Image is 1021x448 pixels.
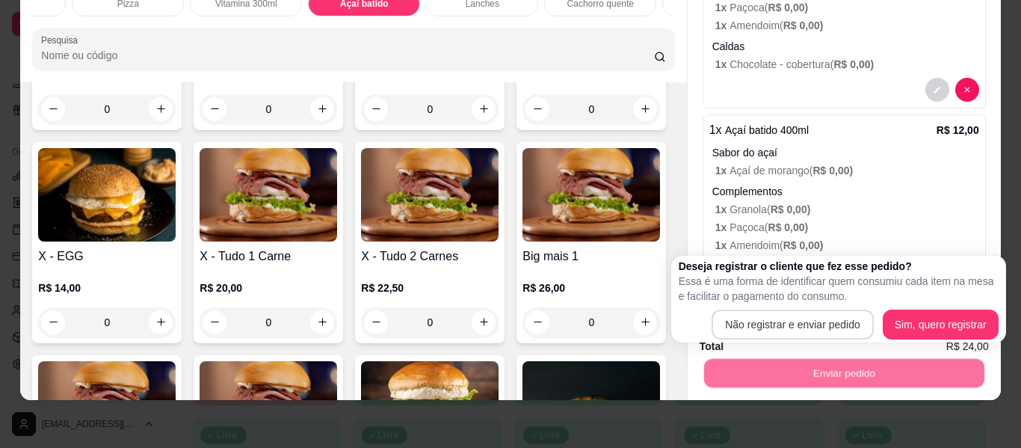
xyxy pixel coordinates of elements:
p: Amendoim ( [715,238,979,253]
span: R$ 0,00 ) [833,58,874,70]
span: R$ 0,00 ) [768,221,809,233]
label: Pesquisa [41,34,83,46]
button: Não registrar e enviar pedido [712,310,874,340]
p: R$ 14,00 [38,280,176,295]
p: 1 x [709,121,809,139]
span: Açaí batido 400ml [725,124,809,136]
p: Amendoim ( [715,18,979,33]
p: R$ 12,00 [937,123,979,138]
p: R$ 22,50 [361,280,499,295]
p: Paçoca ( [715,220,979,235]
p: Sabor do açaí [712,145,979,160]
input: Pesquisa [41,48,654,63]
span: 1 x [715,1,729,13]
p: Açaí de morango ( [715,163,979,178]
span: 1 x [715,19,729,31]
p: Essa é uma forma de identificar quem consumiu cada item na mesa e facilitar o pagamento do consumo. [679,274,999,304]
h4: Big mais 1 [522,248,660,266]
span: 1 x [715,203,729,215]
span: 1 x [715,221,729,233]
strong: Total [700,340,724,352]
p: R$ 26,00 [522,280,660,295]
span: 1 x [715,58,729,70]
span: R$ 0,00 ) [812,165,853,177]
p: R$ 20,00 [200,280,337,295]
button: Enviar pedido [703,359,984,388]
h2: Deseja registrar o cliente que fez esse pedido? [679,259,999,274]
img: product-image [200,148,337,242]
span: R$ 0,00 ) [768,1,809,13]
h4: X - Tudo 2 Carnes [361,248,499,266]
span: 1 x [715,165,729,177]
span: R$ 24,00 [946,338,989,355]
p: Caldas [712,39,979,54]
img: product-image [38,148,176,242]
span: 1 x [715,239,729,251]
h4: X - Tudo 1 Carne [200,248,337,266]
span: R$ 0,00 ) [771,203,811,215]
p: Chocolate - cobertura ( [715,57,979,72]
p: Granola ( [715,202,979,217]
button: decrease-product-quantity [925,78,949,102]
h4: X - EGG [38,248,176,266]
p: Complementos [712,184,979,199]
span: R$ 0,00 ) [783,239,824,251]
img: product-image [522,148,660,242]
button: Sim, quero registrar [883,310,999,340]
img: product-image [361,148,499,242]
button: decrease-product-quantity [955,78,979,102]
span: R$ 0,00 ) [783,19,824,31]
